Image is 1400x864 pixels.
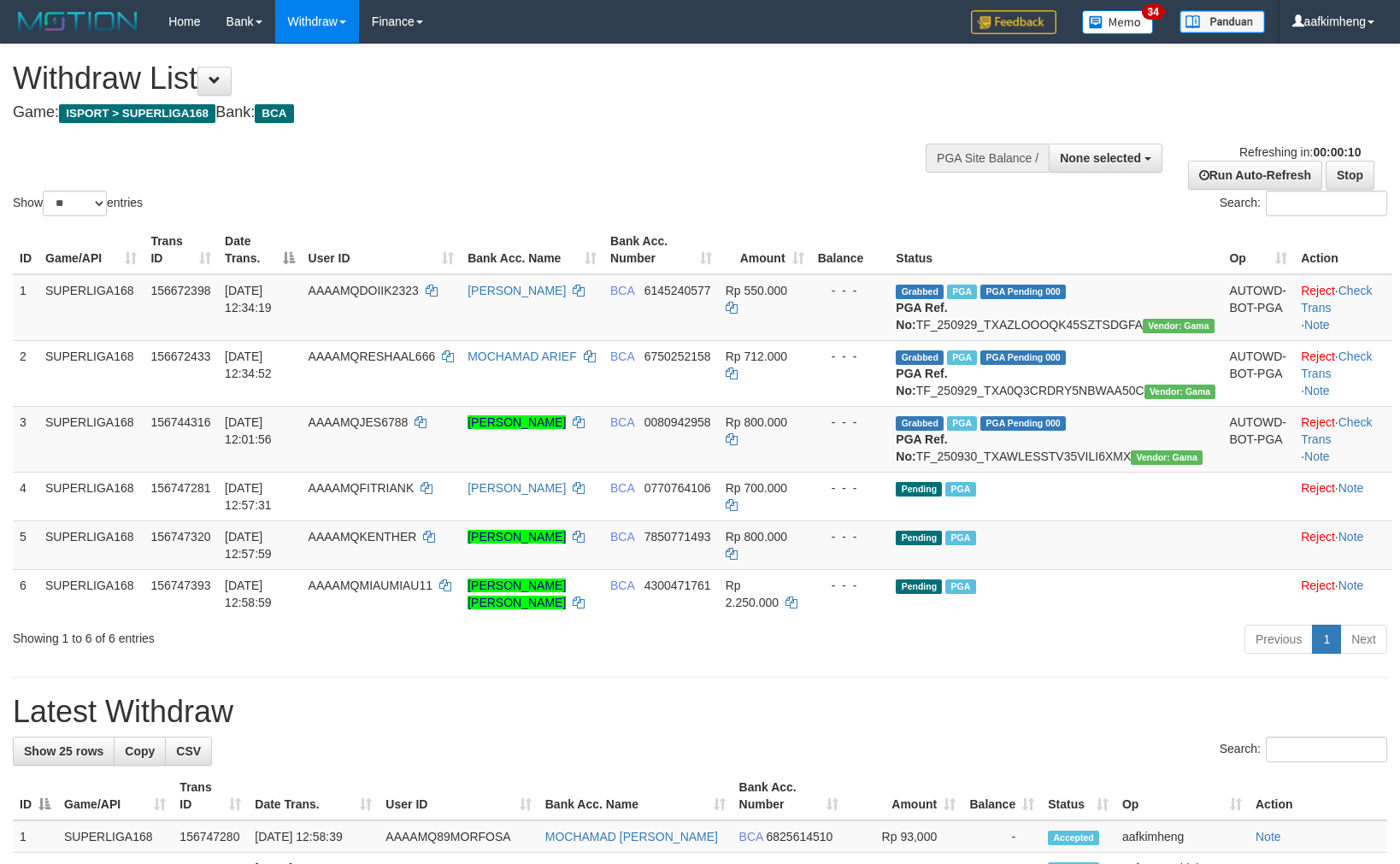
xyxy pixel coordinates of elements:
td: SUPERLIGA168 [57,820,173,853]
th: Status: activate to sort column ascending [1041,772,1115,820]
a: Note [1304,450,1330,463]
a: Note [1338,579,1364,592]
strong: 00:00:10 [1313,145,1361,159]
a: Copy [114,737,166,766]
span: BCA [739,830,763,843]
td: SUPERLIGA168 [38,520,144,569]
span: 34 [1142,4,1165,20]
span: Rp 2.250.000 [726,579,779,609]
span: Refreshing in: [1239,145,1361,159]
h1: Latest Withdraw [13,695,1387,729]
td: 4 [13,472,38,520]
label: Search: [1220,737,1387,762]
a: Reject [1301,579,1335,592]
a: [PERSON_NAME] [468,284,566,297]
span: Rp 800.000 [726,415,787,429]
a: Run Auto-Refresh [1188,161,1322,190]
th: Date Trans.: activate to sort column ascending [248,772,379,820]
span: Copy 6750252158 to clipboard [644,350,711,363]
span: [DATE] 12:34:52 [225,350,272,380]
td: 1 [13,820,57,853]
span: Copy [125,744,155,758]
span: BCA [255,104,293,123]
select: Showentries [43,191,107,216]
th: Bank Acc. Name: activate to sort column ascending [538,772,732,820]
a: Reject [1301,350,1335,363]
span: Pending [896,579,942,594]
span: AAAAMQKENTHER [309,530,417,544]
th: Op: activate to sort column ascending [1115,772,1249,820]
label: Search: [1220,191,1387,216]
td: SUPERLIGA168 [38,340,144,406]
img: panduan.png [1179,10,1265,33]
th: User ID: activate to sort column ascending [379,772,538,820]
span: Accepted [1048,831,1099,845]
b: PGA Ref. No: [896,301,947,332]
td: aafkimheng [1115,820,1249,853]
span: Pending [896,482,942,497]
span: Rp 712.000 [726,350,787,363]
a: Check Trans [1301,284,1372,314]
td: 156747280 [173,820,248,853]
span: Vendor URL: https://trx31.1velocity.biz [1144,385,1216,399]
span: 156672398 [150,284,210,297]
span: AAAAMQJES6788 [309,415,409,429]
div: - - - [818,414,883,431]
th: Bank Acc. Name: activate to sort column ascending [461,226,603,274]
th: Bank Acc. Number: activate to sort column ascending [732,772,845,820]
td: · [1294,472,1392,520]
span: [DATE] 12:01:56 [225,415,272,446]
th: Balance [811,226,890,274]
span: BCA [610,481,634,495]
a: Note [1338,481,1364,495]
th: Balance: activate to sort column ascending [962,772,1041,820]
td: 1 [13,274,38,341]
a: MOCHAMAD [PERSON_NAME] [545,830,718,843]
a: Reject [1301,415,1335,429]
span: Copy 7850771493 to clipboard [644,530,711,544]
span: Grabbed [896,285,944,299]
span: Marked by aafsoycanthlai [945,579,975,594]
td: · [1294,520,1392,569]
img: Button%20Memo.svg [1082,10,1154,34]
th: Op: activate to sort column ascending [1222,226,1294,274]
span: PGA Pending [980,416,1066,431]
span: Marked by aafsoycanthlai [947,350,977,365]
th: Game/API: activate to sort column ascending [57,772,173,820]
span: Marked by aafsoycanthlai [945,531,975,545]
label: Show entries [13,191,143,216]
span: BCA [610,530,634,544]
td: TF_250930_TXAWLESSTV35VILI6XMX [889,406,1222,472]
div: - - - [818,528,883,545]
td: · · [1294,406,1392,472]
h1: Withdraw List [13,62,916,96]
th: Action [1294,226,1392,274]
a: Note [1338,530,1364,544]
span: BCA [610,579,634,592]
span: Show 25 rows [24,744,103,758]
a: Check Trans [1301,415,1372,446]
div: - - - [818,479,883,497]
a: Note [1304,384,1330,397]
span: 156744316 [150,415,210,429]
span: AAAAMQFITRIANK [309,481,415,495]
span: 156747320 [150,530,210,544]
td: AUTOWD-BOT-PGA [1222,406,1294,472]
span: 156747393 [150,579,210,592]
a: Reject [1301,284,1335,297]
span: AAAAMQRESHAAL666 [309,350,436,363]
span: Copy 4300471761 to clipboard [644,579,711,592]
td: 5 [13,520,38,569]
span: AAAAMQMIAUMIAU11 [309,579,432,592]
td: - [962,820,1041,853]
th: Amount: activate to sort column ascending [719,226,811,274]
span: Marked by aafsoycanthlai [947,416,977,431]
th: ID: activate to sort column descending [13,772,57,820]
img: MOTION_logo.png [13,9,143,34]
div: - - - [818,577,883,594]
span: [DATE] 12:58:59 [225,579,272,609]
a: 1 [1312,625,1341,654]
a: Note [1256,830,1281,843]
td: TF_250929_TXA0Q3CRDRY5NBWAA50C [889,340,1222,406]
input: Search: [1266,191,1387,216]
